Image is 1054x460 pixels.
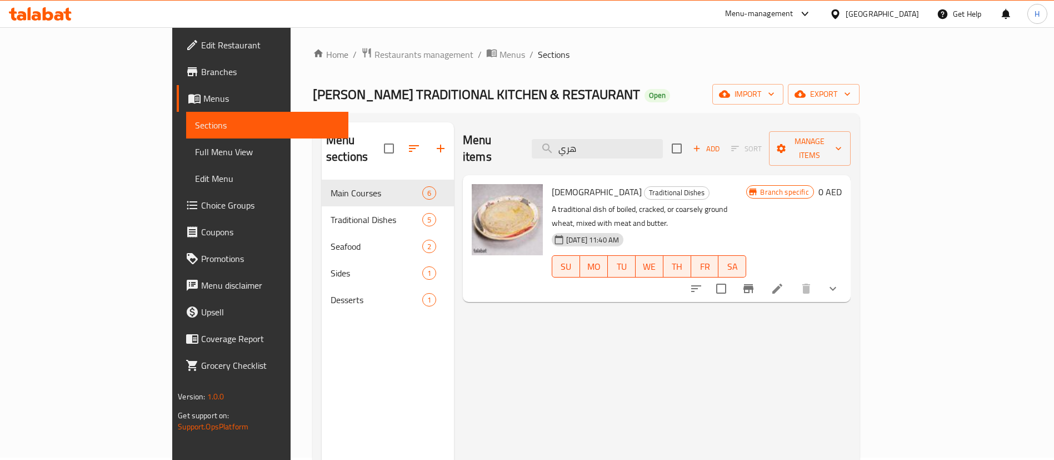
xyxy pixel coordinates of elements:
h2: Menu items [463,132,518,165]
div: Main Courses6 [322,180,454,206]
span: Seafood [331,240,422,253]
div: Traditional Dishes5 [322,206,454,233]
a: Restaurants management [361,47,473,62]
button: import [712,84,783,105]
span: [DATE] 11:40 AM [562,235,623,245]
li: / [478,48,482,61]
span: Grocery Checklist [201,359,339,372]
button: SA [718,255,746,278]
span: 6 [423,188,436,199]
span: [PERSON_NAME] TRADITIONAL KITCHEN & RESTAURANT [313,82,640,107]
span: Edit Menu [195,172,339,185]
button: export [788,84,860,105]
a: Menu disclaimer [177,272,348,299]
span: TU [612,259,631,275]
span: Sections [538,48,570,61]
button: Manage items [769,131,851,166]
a: Branches [177,58,348,85]
span: Add [691,142,721,155]
button: FR [691,255,719,278]
span: Traditional Dishes [645,186,709,199]
nav: Menu sections [322,175,454,318]
a: Menus [486,47,525,62]
span: import [721,87,775,101]
span: 1 [423,268,436,279]
span: SU [557,259,576,275]
span: export [797,87,851,101]
span: Traditional Dishes [331,213,422,226]
span: 2 [423,241,436,252]
img: Harees [472,184,543,255]
span: Restaurants management [374,48,473,61]
span: Branch specific [756,187,813,197]
a: Upsell [177,299,348,325]
span: Main Courses [331,186,422,200]
a: Sections [186,112,348,139]
span: 5 [423,215,436,225]
span: 1.0.0 [207,389,224,404]
span: Select section [665,137,688,160]
span: Sort sections [401,135,427,162]
button: SU [552,255,580,278]
div: Sides1 [322,260,454,286]
li: / [530,48,533,61]
div: items [422,186,436,200]
span: Get support on: [178,408,229,423]
span: Branches [201,65,339,78]
span: Menus [203,92,339,105]
button: Branch-specific-item [735,275,762,302]
h2: Menu sections [326,132,384,165]
span: Choice Groups [201,199,339,212]
a: Support.OpsPlatform [178,419,248,434]
span: Menu disclaimer [201,279,339,292]
span: Edit Restaurant [201,38,339,52]
div: [GEOGRAPHIC_DATA] [846,8,919,20]
span: 1 [423,295,436,305]
a: Edit menu item [771,282,784,295]
a: Edit Menu [186,165,348,192]
span: Coverage Report [201,332,339,345]
button: TU [608,255,636,278]
span: WE [640,259,659,275]
span: H [1035,8,1040,20]
button: show more [820,275,846,302]
button: TH [663,255,691,278]
div: items [422,240,436,253]
p: A traditional dish of boiled, cracked, or coarsely ground wheat, mixed with meat and butter. [552,202,746,230]
li: / [353,48,357,61]
div: Menu-management [725,7,793,21]
div: Traditional Dishes [644,186,710,200]
div: Desserts1 [322,286,454,313]
span: Upsell [201,305,339,319]
a: Menus [177,85,348,112]
span: Coupons [201,225,339,239]
a: Full Menu View [186,139,348,165]
a: Grocery Checklist [177,352,348,379]
span: Select to update [710,277,733,300]
input: search [532,139,663,159]
span: Sections [195,118,339,132]
button: delete [793,275,820,302]
span: Full Menu View [195,145,339,159]
svg: Show Choices [826,282,840,295]
div: Open [645,89,670,102]
span: Desserts [331,293,422,306]
h6: 0 AED [818,184,842,200]
div: Seafood2 [322,233,454,260]
span: Menus [499,48,525,61]
span: Version: [178,389,205,404]
span: FR [696,259,715,275]
button: sort-choices [683,275,710,302]
span: MO [585,259,603,275]
button: Add [688,140,724,157]
a: Coupons [177,219,348,245]
nav: breadcrumb [313,47,860,62]
span: [DEMOGRAPHIC_DATA] [552,184,642,200]
span: SA [723,259,742,275]
a: Coverage Report [177,325,348,352]
span: Promotions [201,252,339,265]
button: MO [580,255,608,278]
span: Select all sections [377,137,401,160]
span: Select section first [724,140,769,157]
span: Open [645,91,670,100]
